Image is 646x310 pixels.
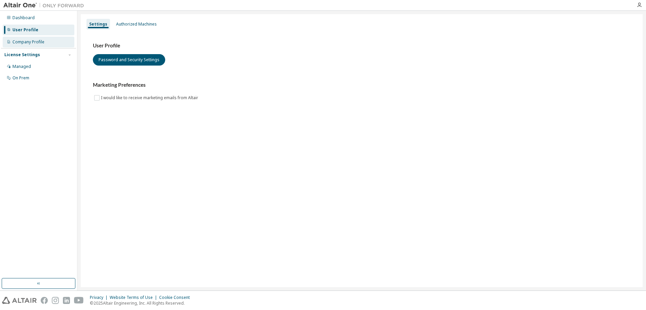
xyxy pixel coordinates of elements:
img: facebook.svg [41,297,48,304]
h3: Marketing Preferences [93,82,631,88]
img: linkedin.svg [63,297,70,304]
h3: User Profile [93,42,631,49]
img: altair_logo.svg [2,297,37,304]
img: instagram.svg [52,297,59,304]
button: Password and Security Settings [93,54,165,66]
div: User Profile [12,27,38,33]
div: Authorized Machines [116,22,157,27]
div: On Prem [12,75,29,81]
div: Settings [89,22,107,27]
div: Website Terms of Use [110,295,159,300]
p: © 2025 Altair Engineering, Inc. All Rights Reserved. [90,300,194,306]
img: Altair One [3,2,87,9]
div: License Settings [4,52,40,57]
div: Privacy [90,295,110,300]
div: Company Profile [12,39,44,45]
img: youtube.svg [74,297,84,304]
div: Cookie Consent [159,295,194,300]
div: Managed [12,64,31,69]
div: Dashboard [12,15,35,21]
label: I would like to receive marketing emails from Altair [101,94,200,102]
